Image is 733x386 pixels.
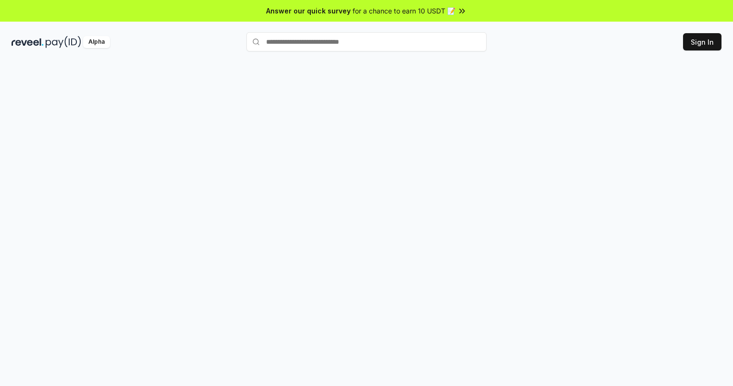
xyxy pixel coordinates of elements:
div: Alpha [83,36,110,48]
span: Answer our quick survey [266,6,351,16]
img: pay_id [46,36,81,48]
span: for a chance to earn 10 USDT 📝 [353,6,455,16]
button: Sign In [683,33,721,50]
img: reveel_dark [12,36,44,48]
